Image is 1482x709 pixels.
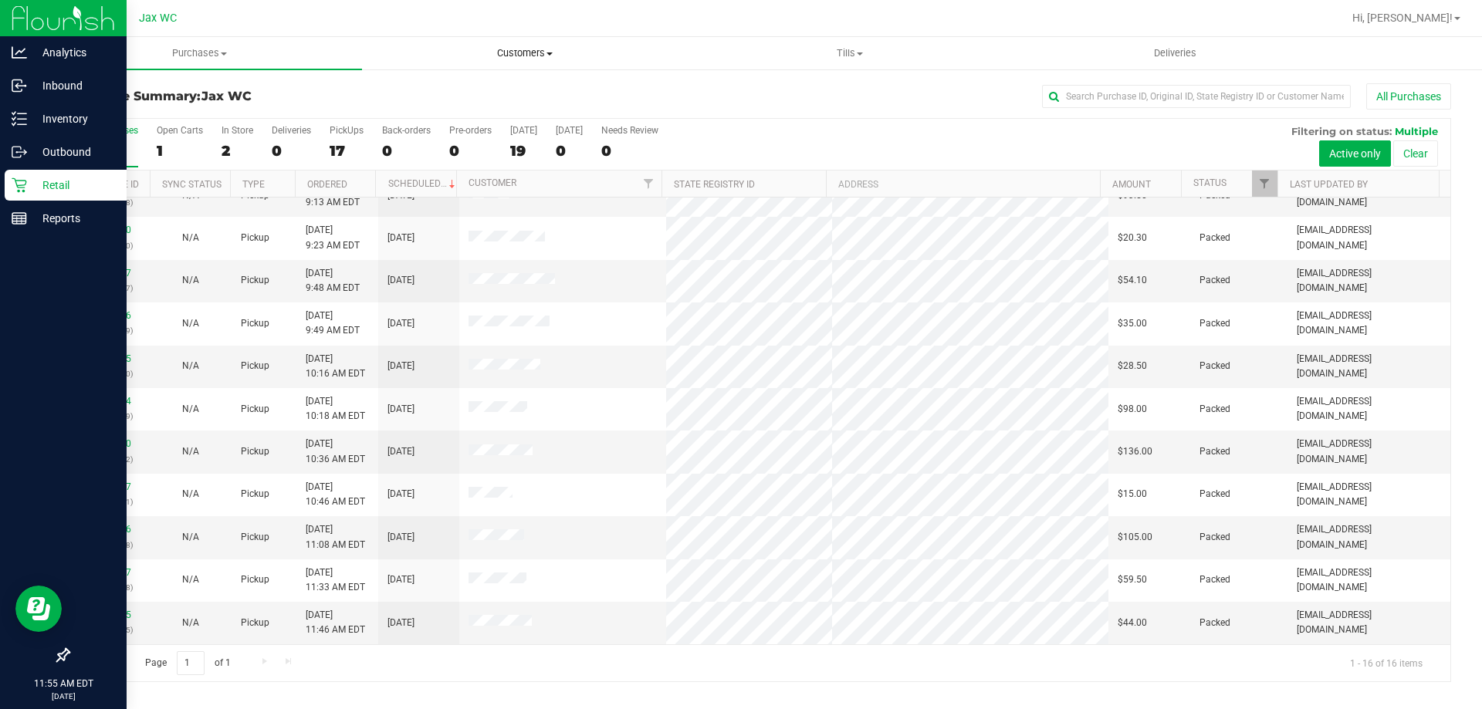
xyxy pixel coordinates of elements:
[1319,140,1391,167] button: Active only
[182,360,199,371] span: Not Applicable
[826,170,1100,198] th: Address
[182,403,199,414] span: Not Applicable
[1118,231,1147,245] span: $20.30
[382,142,431,160] div: 0
[182,231,199,245] button: N/A
[1297,352,1441,381] span: [EMAIL_ADDRESS][DOMAIN_NAME]
[307,179,347,190] a: Ordered
[387,231,414,245] span: [DATE]
[139,12,177,25] span: Jax WC
[363,46,686,60] span: Customers
[387,359,414,373] span: [DATE]
[449,142,492,160] div: 0
[177,651,205,675] input: 1
[12,78,27,93] inline-svg: Inbound
[12,111,27,127] inline-svg: Inventory
[1297,223,1441,252] span: [EMAIL_ADDRESS][DOMAIN_NAME]
[88,268,131,279] a: 11832957
[387,572,414,587] span: [DATE]
[27,176,120,194] p: Retail
[1366,83,1451,110] button: All Purchases
[182,444,199,459] button: N/A
[15,586,62,632] iframe: Resource center
[157,125,203,136] div: Open Carts
[1118,359,1147,373] span: $28.50
[162,179,222,190] a: Sync Status
[1118,273,1147,288] span: $54.10
[241,273,269,288] span: Pickup
[387,616,414,630] span: [DATE]
[68,89,529,103] h3: Purchase Summary:
[1199,402,1230,417] span: Packed
[182,318,199,329] span: Not Applicable
[182,275,199,285] span: Not Applicable
[306,394,365,424] span: [DATE] 10:18 AM EDT
[88,609,131,620] a: 11833915
[1252,170,1277,197] a: Filter
[330,125,364,136] div: PickUps
[88,481,131,492] a: 11833407
[688,46,1011,60] span: Tills
[1199,273,1230,288] span: Packed
[182,402,199,417] button: N/A
[88,225,131,235] a: 11832810
[182,616,199,630] button: N/A
[132,651,243,675] span: Page of 1
[1112,179,1151,190] a: Amount
[12,211,27,226] inline-svg: Reports
[157,142,203,160] div: 1
[182,488,199,499] span: Not Applicable
[241,402,269,417] span: Pickup
[382,125,431,136] div: Back-orders
[182,359,199,373] button: N/A
[1193,177,1227,188] a: Status
[1118,316,1147,331] span: $35.00
[27,143,120,161] p: Outbound
[182,530,199,545] button: N/A
[272,125,311,136] div: Deliveries
[1338,651,1435,674] span: 1 - 16 of 16 items
[182,273,199,288] button: N/A
[241,359,269,373] span: Pickup
[306,266,360,295] span: [DATE] 9:48 AM EDT
[241,444,269,459] span: Pickup
[88,438,131,449] a: 11833310
[182,532,199,542] span: Not Applicable
[387,530,414,545] span: [DATE]
[1118,572,1147,587] span: $59.50
[1290,179,1368,190] a: Last Updated By
[1395,125,1438,137] span: Multiple
[222,142,253,160] div: 2
[241,316,269,331] span: Pickup
[272,142,311,160] div: 0
[601,142,658,160] div: 0
[1291,125,1392,137] span: Filtering on status:
[1297,480,1441,509] span: [EMAIL_ADDRESS][DOMAIN_NAME]
[201,89,252,103] span: Jax WC
[182,190,199,201] span: Not Applicable
[88,310,131,321] a: 11833016
[1013,37,1338,69] a: Deliveries
[306,352,365,381] span: [DATE] 10:16 AM EDT
[1118,530,1152,545] span: $105.00
[1297,566,1441,595] span: [EMAIL_ADDRESS][DOMAIN_NAME]
[37,37,362,69] a: Purchases
[1199,487,1230,501] span: Packed
[37,46,362,60] span: Purchases
[182,617,199,628] span: Not Applicable
[1199,530,1230,545] span: Packed
[182,574,199,585] span: Not Applicable
[241,231,269,245] span: Pickup
[387,273,414,288] span: [DATE]
[1199,359,1230,373] span: Packed
[1133,46,1217,60] span: Deliveries
[1297,608,1441,637] span: [EMAIL_ADDRESS][DOMAIN_NAME]
[1199,616,1230,630] span: Packed
[12,177,27,193] inline-svg: Retail
[241,572,269,587] span: Pickup
[306,608,365,637] span: [DATE] 11:46 AM EDT
[182,232,199,243] span: Not Applicable
[1297,309,1441,338] span: [EMAIL_ADDRESS][DOMAIN_NAME]
[27,43,120,62] p: Analytics
[306,309,360,338] span: [DATE] 9:49 AM EDT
